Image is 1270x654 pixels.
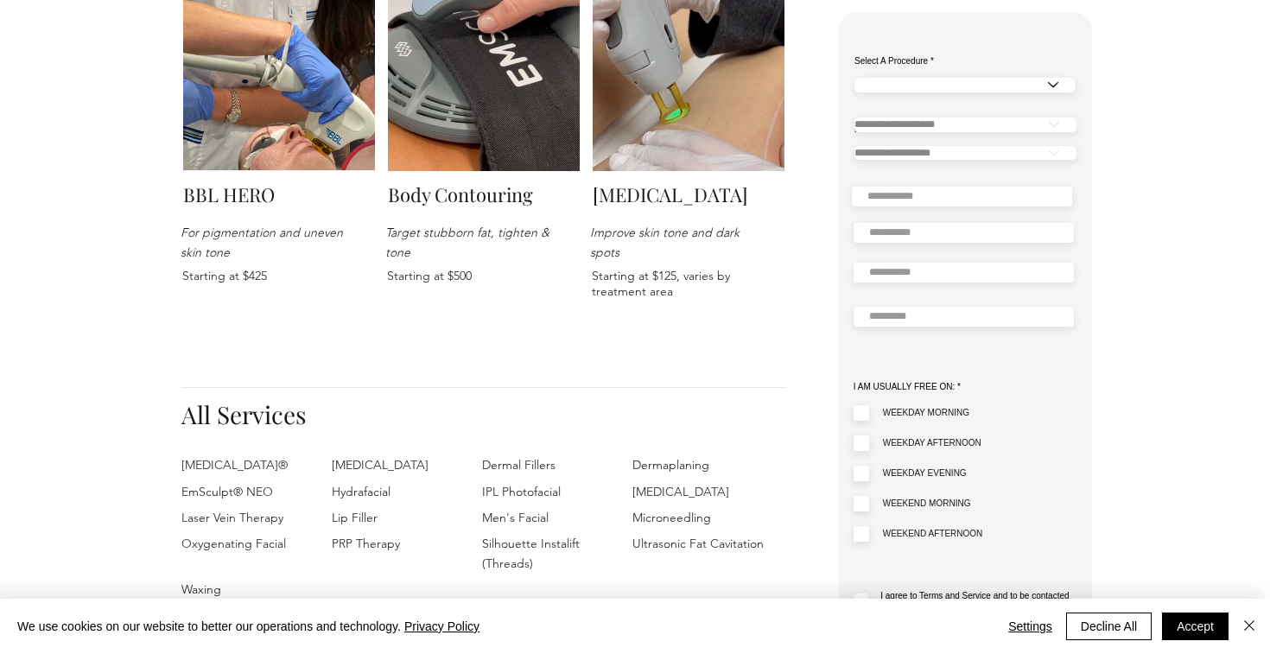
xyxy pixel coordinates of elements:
span: IPL Photofacial [482,484,561,499]
span: PRP Therapy [332,536,400,551]
p: Starting at $425 [182,268,371,283]
span: WEEKDAY MORNING [883,408,969,417]
img: Close [1239,615,1260,636]
span: WEEKEND AFTERNOON [883,529,983,538]
span: Oxygenating Facial [181,536,286,551]
span: Dermal Fillers [482,457,556,473]
em: Improve skin tone and dark spots [590,225,740,259]
span: Laser Vein Therapy [181,510,283,525]
em: Target stubborn fat, tighten & tone [385,225,549,259]
button: Close [1239,613,1260,640]
span: Silhouette Instalift (Threads) [482,536,580,570]
span: Lip Filler [332,510,378,525]
span: We use cookies on our website to better our operations and technology. [17,619,479,634]
span: EmSculpt® NEO [181,484,273,499]
span: Settings [1008,613,1052,639]
span: [MEDICAL_DATA] [632,484,729,499]
span: Microneedling [632,510,711,525]
span: [MEDICAL_DATA] [332,457,429,473]
span: I agree to Terms and Service and to be contacted regarding my booking [880,591,1069,609]
button: Accept [1162,613,1229,640]
span: Men's Facial [482,510,549,525]
p: Starting at $500 [387,268,576,283]
a: BBL HERO [183,181,275,207]
span: Waxing [181,581,221,597]
p: [MEDICAL_DATA] [593,180,771,210]
span: Hydrafacial [332,484,391,499]
a: Privacy Policy [404,619,479,633]
div: I AM USUALLY FREE ON: [854,383,1071,391]
h2: All Services [181,398,411,430]
span: WEEKEND MORNING [883,498,971,508]
label: Select A Procedure [854,57,1076,66]
button: Decline All [1066,613,1152,640]
span: WEEKDAY EVENING [883,468,967,478]
em: For pigmentation and uneven skin tone [181,225,343,259]
span: [MEDICAL_DATA]® [181,457,288,473]
span: WEEKDAY AFTERNOON [883,438,981,448]
p: Starting at $125, varies by treatment area [592,268,781,299]
span: Ultrasonic Fat Cavitation [632,536,764,551]
a: Body Contouring [388,181,533,207]
span: Dermaplaning [632,457,709,473]
select: Confirm Your MedSpa [854,117,1076,132]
